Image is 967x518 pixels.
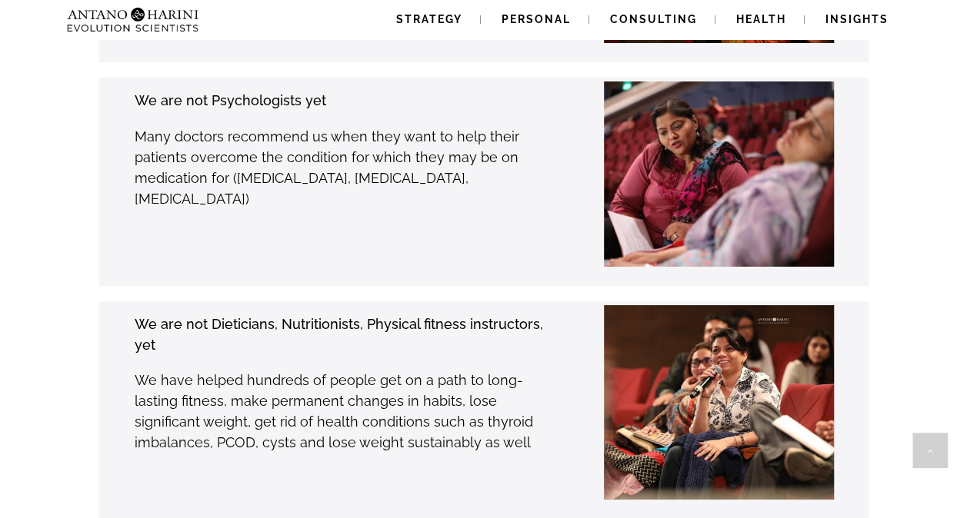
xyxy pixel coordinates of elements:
p: We have helped hundreds of people get on a path to long-lasting fitness, make permanent changes i... [135,370,555,453]
span: Strategy [396,13,462,25]
span: Health [736,13,786,25]
span: Consulting [610,13,697,25]
img: Supriti [569,305,861,500]
img: Divya Dsouza [561,81,839,267]
span: Personal [502,13,571,25]
strong: We are not Psychologists yet [135,92,326,108]
strong: We are not Dieticians, Nutritionists, Physical fitness instructors, yet [135,316,543,353]
p: Many doctors recommend us when they want to help their patients overcome the condition for which ... [135,126,555,209]
span: Insights [825,13,889,25]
